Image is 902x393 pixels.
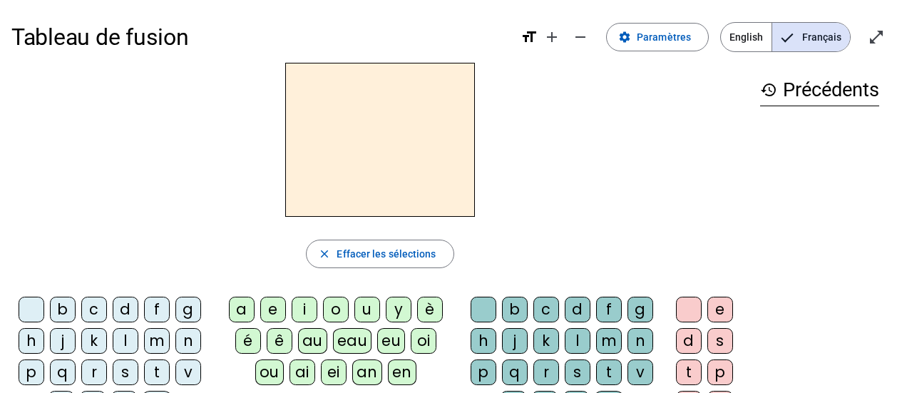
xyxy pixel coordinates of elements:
div: an [352,359,382,385]
div: p [471,359,496,385]
div: au [298,328,327,354]
div: ai [289,359,315,385]
div: p [707,359,733,385]
div: c [533,297,559,322]
div: s [565,359,590,385]
div: f [596,297,622,322]
div: p [19,359,44,385]
h3: Précédents [760,74,879,106]
div: d [676,328,702,354]
div: r [533,359,559,385]
div: q [502,359,528,385]
div: o [323,297,349,322]
div: é [235,328,261,354]
div: r [81,359,107,385]
div: q [50,359,76,385]
div: b [502,297,528,322]
mat-icon: history [760,81,777,98]
button: Effacer les sélections [306,240,453,268]
div: b [50,297,76,322]
mat-icon: format_size [521,29,538,46]
div: n [175,328,201,354]
div: ou [255,359,284,385]
div: c [81,297,107,322]
mat-icon: close [318,247,331,260]
div: k [533,328,559,354]
span: Paramètres [637,29,691,46]
div: j [50,328,76,354]
h1: Tableau de fusion [11,14,509,60]
mat-icon: add [543,29,560,46]
div: m [144,328,170,354]
div: g [175,297,201,322]
div: n [627,328,653,354]
div: l [565,328,590,354]
div: d [565,297,590,322]
button: Augmenter la taille de la police [538,23,566,51]
div: d [113,297,138,322]
div: l [113,328,138,354]
div: h [471,328,496,354]
div: s [113,359,138,385]
div: eu [377,328,405,354]
div: f [144,297,170,322]
div: m [596,328,622,354]
div: u [354,297,380,322]
mat-icon: open_in_full [868,29,885,46]
mat-icon: settings [618,31,631,44]
mat-icon: remove [572,29,589,46]
div: h [19,328,44,354]
div: v [175,359,201,385]
span: Effacer les sélections [337,245,436,262]
div: ê [267,328,292,354]
button: Diminuer la taille de la police [566,23,595,51]
div: e [260,297,286,322]
div: t [596,359,622,385]
div: g [627,297,653,322]
span: Français [772,23,850,51]
button: Entrer en plein écran [862,23,891,51]
div: è [417,297,443,322]
div: en [388,359,416,385]
div: s [707,328,733,354]
div: y [386,297,411,322]
span: English [721,23,772,51]
div: t [676,359,702,385]
div: a [229,297,255,322]
mat-button-toggle-group: Language selection [720,22,851,52]
button: Paramètres [606,23,709,51]
div: oi [411,328,436,354]
div: k [81,328,107,354]
div: ei [321,359,347,385]
div: j [502,328,528,354]
div: e [707,297,733,322]
div: v [627,359,653,385]
div: t [144,359,170,385]
div: i [292,297,317,322]
div: eau [333,328,372,354]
